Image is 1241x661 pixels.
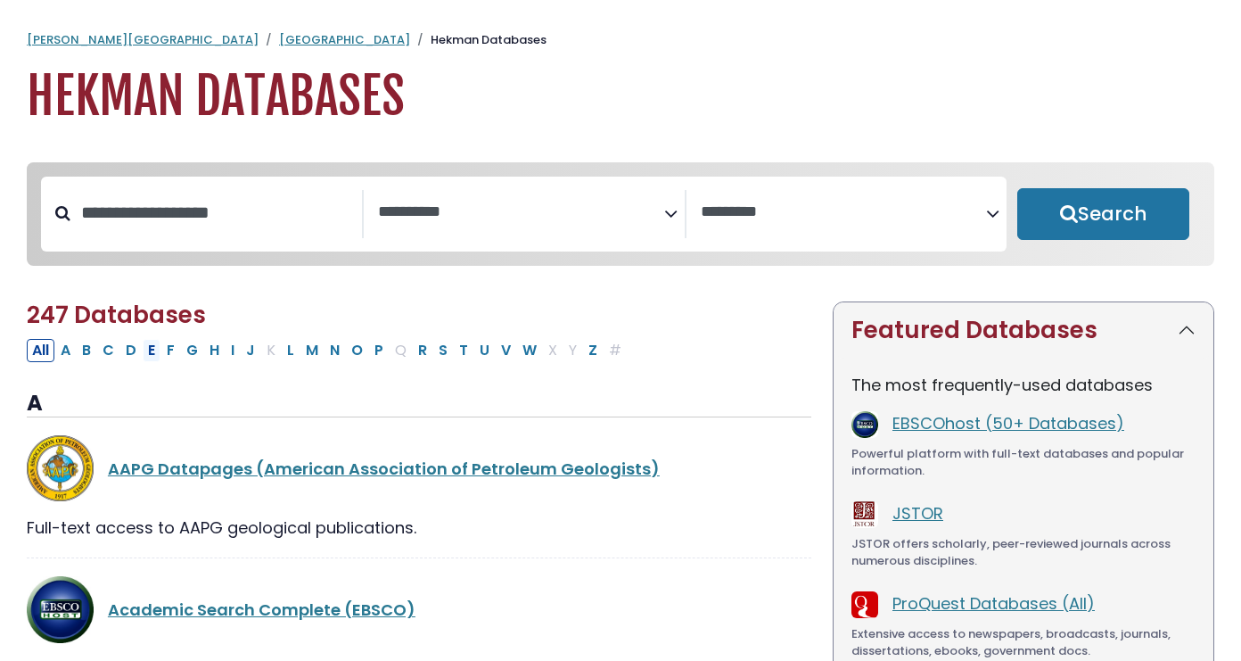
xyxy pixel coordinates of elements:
div: Extensive access to newspapers, broadcasts, journals, dissertations, ebooks, government docs. [851,625,1196,660]
a: AAPG Datapages (American Association of Petroleum Geologists) [108,458,660,480]
a: Academic Search Complete (EBSCO) [108,599,415,621]
button: Filter Results N [325,339,345,362]
button: Filter Results V [496,339,516,362]
div: Powerful platform with full-text databases and popular information. [851,445,1196,480]
button: Filter Results W [517,339,542,362]
a: JSTOR [892,502,943,525]
button: Submit for Search Results [1017,188,1189,240]
button: Filter Results H [204,339,225,362]
textarea: Search [701,203,987,222]
button: Filter Results E [143,339,160,362]
button: Filter Results P [369,339,389,362]
nav: breadcrumb [27,31,1214,49]
button: Filter Results F [161,339,180,362]
button: Filter Results I [226,339,240,362]
p: The most frequently-used databases [851,373,1196,397]
button: Filter Results D [120,339,142,362]
a: [GEOGRAPHIC_DATA] [279,31,410,48]
button: Filter Results R [413,339,432,362]
button: Filter Results M [300,339,324,362]
nav: Search filters [27,162,1214,266]
span: 247 Databases [27,299,206,331]
h3: A [27,391,811,417]
button: Featured Databases [834,302,1213,359]
div: Full-text access to AAPG geological publications. [27,516,811,540]
button: Filter Results G [181,339,203,362]
div: JSTOR offers scholarly, peer-reviewed journals across numerous disciplines. [851,535,1196,570]
button: Filter Results Z [583,339,603,362]
button: Filter Results B [77,339,96,362]
button: Filter Results T [454,339,473,362]
button: Filter Results O [346,339,368,362]
button: Filter Results S [433,339,453,362]
button: Filter Results U [474,339,495,362]
li: Hekman Databases [410,31,547,49]
a: [PERSON_NAME][GEOGRAPHIC_DATA] [27,31,259,48]
button: Filter Results L [282,339,300,362]
div: Alpha-list to filter by first letter of database name [27,338,629,360]
a: EBSCOhost (50+ Databases) [892,412,1124,434]
input: Search database by title or keyword [70,198,362,227]
a: ProQuest Databases (All) [892,592,1095,615]
button: All [27,339,54,362]
button: Filter Results C [97,339,119,362]
h1: Hekman Databases [27,67,1214,127]
textarea: Search [378,203,664,222]
button: Filter Results A [55,339,76,362]
button: Filter Results J [241,339,260,362]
